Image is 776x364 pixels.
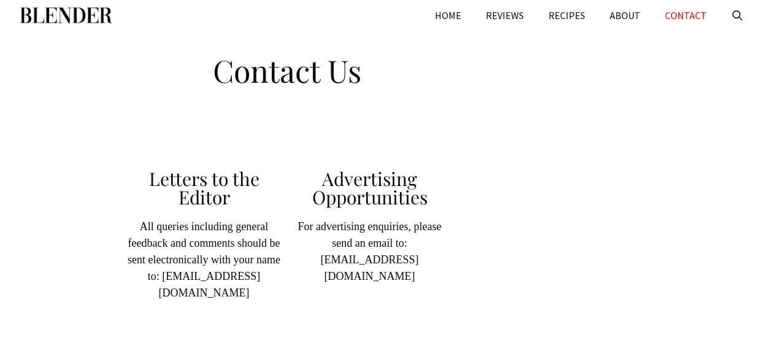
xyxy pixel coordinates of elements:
p: For advertising enquiries, please send an email to: [EMAIL_ADDRESS][DOMAIN_NAME] [293,219,447,285]
h2: Advertising Opportunities [293,169,447,206]
h1: Contact Us [29,43,545,92]
p: All queries including general feedback and comments should be sent electronically with your name ... [128,219,281,301]
h2: Letters to the Editor [128,169,281,206]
